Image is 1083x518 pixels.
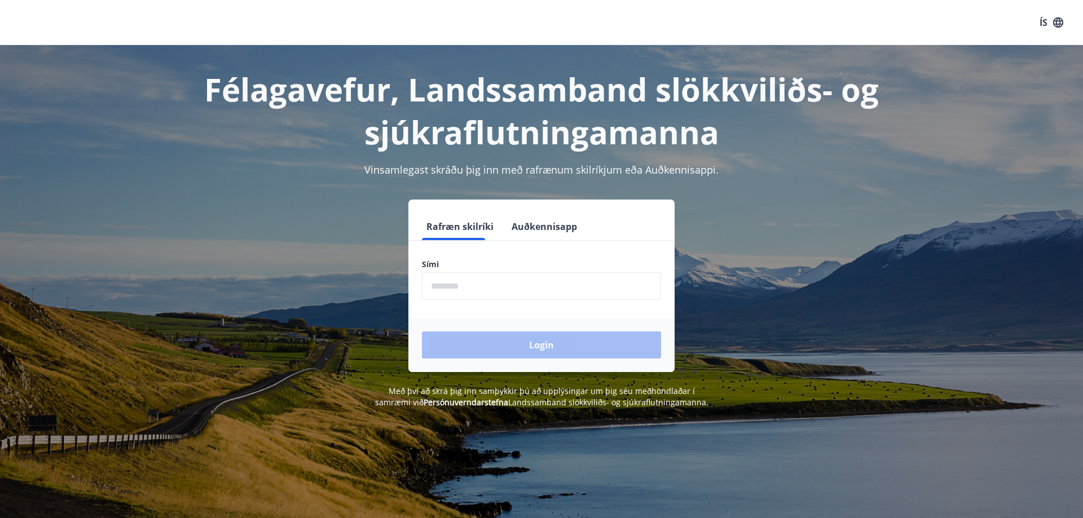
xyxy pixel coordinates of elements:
[364,163,719,176] span: Vinsamlegast skráðu þig inn með rafrænum skilríkjum eða Auðkennisappi.
[424,397,508,408] a: Persónuverndarstefna
[422,259,661,270] label: Sími
[422,213,498,240] button: Rafræn skilríki
[149,68,934,153] h1: Félagavefur, Landssamband slökkviliðs- og sjúkraflutningamanna
[1033,12,1069,33] button: ÍS
[375,386,708,408] span: Með því að skrá þig inn samþykkir þú að upplýsingar um þig séu meðhöndlaðar í samræmi við Landssa...
[507,213,582,240] button: Auðkennisapp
